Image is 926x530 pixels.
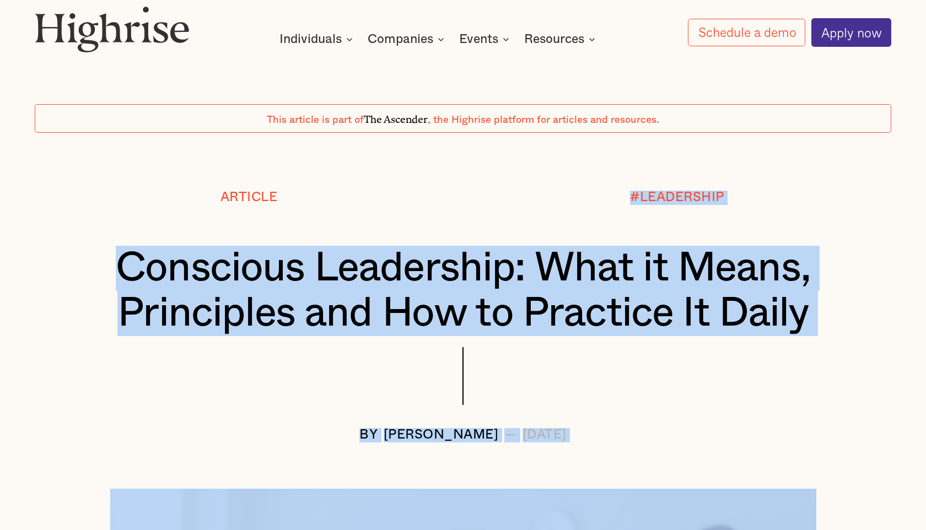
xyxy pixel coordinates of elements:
div: Companies [368,33,448,46]
div: Individuals [279,33,356,46]
div: Resources [524,33,584,46]
div: Events [459,33,513,46]
span: This article is part of [267,115,364,125]
div: Companies [368,33,433,46]
a: Schedule a demo [688,19,805,47]
div: [DATE] [523,428,567,442]
h1: Conscious Leadership: What it Means, Principles and How to Practice It Daily [71,246,856,337]
div: Individuals [279,33,342,46]
a: Apply now [811,18,891,46]
span: The Ascender [364,111,428,123]
span: , the Highrise platform for articles and resources. [428,115,659,125]
div: #LEADERSHIP [630,191,724,205]
div: Resources [524,33,599,46]
div: [PERSON_NAME] [384,428,499,442]
div: — [504,428,517,442]
div: Events [459,33,498,46]
div: Article [220,191,278,205]
div: BY [359,428,378,442]
img: Highrise logo [35,6,190,53]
